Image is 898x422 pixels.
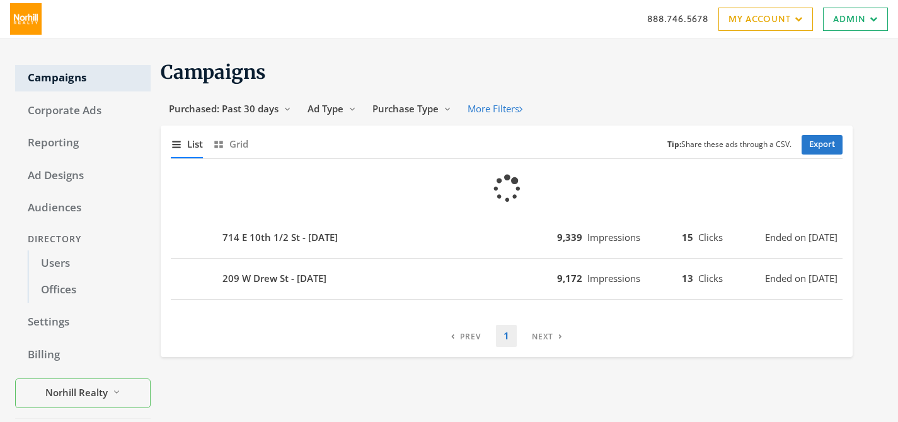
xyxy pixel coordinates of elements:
a: 1 [496,325,517,347]
b: Tip: [667,139,681,149]
span: List [187,137,203,151]
span: Clicks [698,272,723,284]
img: Adwerx [10,3,42,35]
span: Clicks [698,231,723,243]
span: Grid [229,137,248,151]
span: Purchase Type [372,102,439,115]
a: Corporate Ads [15,98,151,124]
a: Settings [15,309,151,336]
a: Users [28,250,151,277]
button: More Filters [459,97,531,120]
span: Impressions [587,231,640,243]
span: Ended on [DATE] [765,230,838,245]
button: 209 W Drew St - [DATE]9,172Impressions13ClicksEnded on [DATE] [171,264,843,294]
span: Ended on [DATE] [765,271,838,286]
nav: pagination [444,325,570,347]
a: Reporting [15,130,151,156]
a: Offices [28,277,151,303]
b: 209 W Drew St - [DATE] [222,271,326,286]
b: 714 E 10th 1/2 St - [DATE] [222,230,338,245]
b: 15 [682,231,693,243]
button: Norhill Realty [15,378,151,408]
span: Campaigns [161,60,266,84]
a: Audiences [15,195,151,221]
span: Impressions [587,272,640,284]
a: Ad Designs [15,163,151,189]
b: 13 [682,272,693,284]
b: 9,339 [557,231,582,243]
b: 9,172 [557,272,582,284]
a: Campaigns [15,65,151,91]
a: My Account [718,8,813,31]
a: 888.746.5678 [647,12,708,25]
button: Grid [213,131,248,158]
button: Purchase Type [364,97,459,120]
a: Export [802,135,843,155]
span: Purchased: Past 30 days [169,102,279,115]
a: Admin [823,8,888,31]
span: Ad Type [308,102,343,115]
small: Share these ads through a CSV. [667,139,792,151]
button: 714 E 10th 1/2 St - [DATE]9,339Impressions15ClicksEnded on [DATE] [171,223,843,253]
button: Purchased: Past 30 days [161,97,299,120]
button: Ad Type [299,97,364,120]
span: Norhill Realty [45,385,108,400]
a: Billing [15,342,151,368]
button: List [171,131,203,158]
div: Directory [15,228,151,251]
